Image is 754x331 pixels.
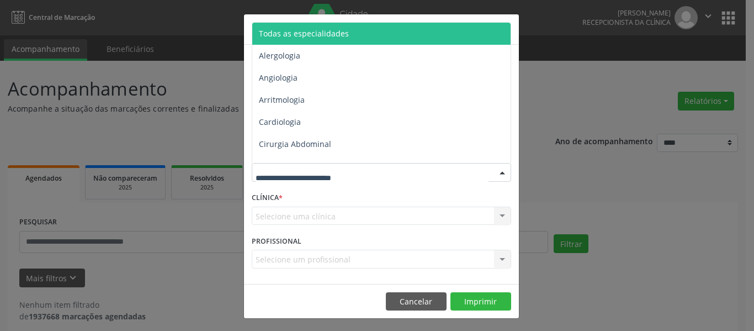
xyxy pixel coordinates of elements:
button: Cancelar [386,292,447,311]
span: Todas as especialidades [259,28,349,39]
label: PROFISSIONAL [252,233,301,250]
button: Close [497,14,519,41]
span: Alergologia [259,50,300,61]
label: CLÍNICA [252,190,283,207]
span: Angiologia [259,72,298,83]
span: Cardiologia [259,117,301,127]
h5: Relatório de agendamentos [252,22,378,36]
span: Cirurgia Abdominal [259,139,331,149]
button: Imprimir [450,292,511,311]
span: Cirurgia Bariatrica [259,161,327,171]
span: Arritmologia [259,94,305,105]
